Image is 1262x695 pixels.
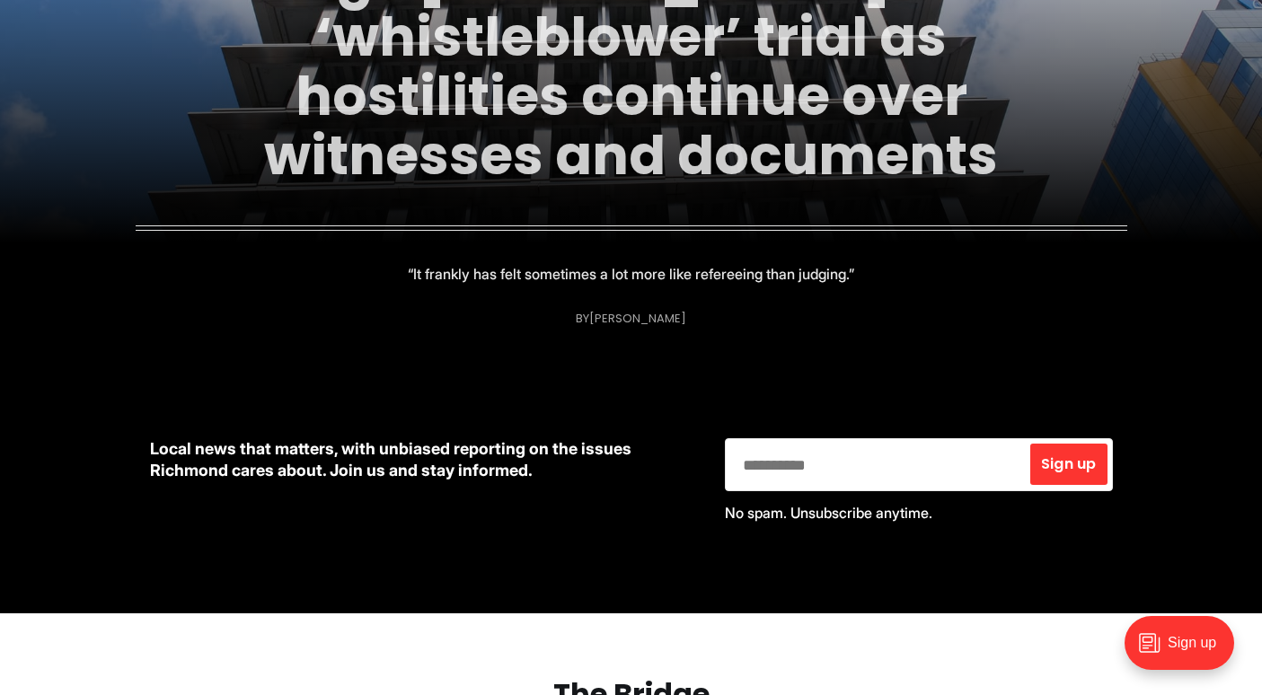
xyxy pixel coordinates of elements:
[589,310,686,327] a: [PERSON_NAME]
[725,504,932,522] span: No spam. Unsubscribe anytime.
[1109,607,1262,695] iframe: portal-trigger
[408,261,854,286] p: “It frankly has felt sometimes a lot more like refereeing than judging.”
[1030,444,1107,485] button: Sign up
[1041,457,1096,471] span: Sign up
[150,438,696,481] p: Local news that matters, with unbiased reporting on the issues Richmond cares about. Join us and ...
[576,312,686,325] div: By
